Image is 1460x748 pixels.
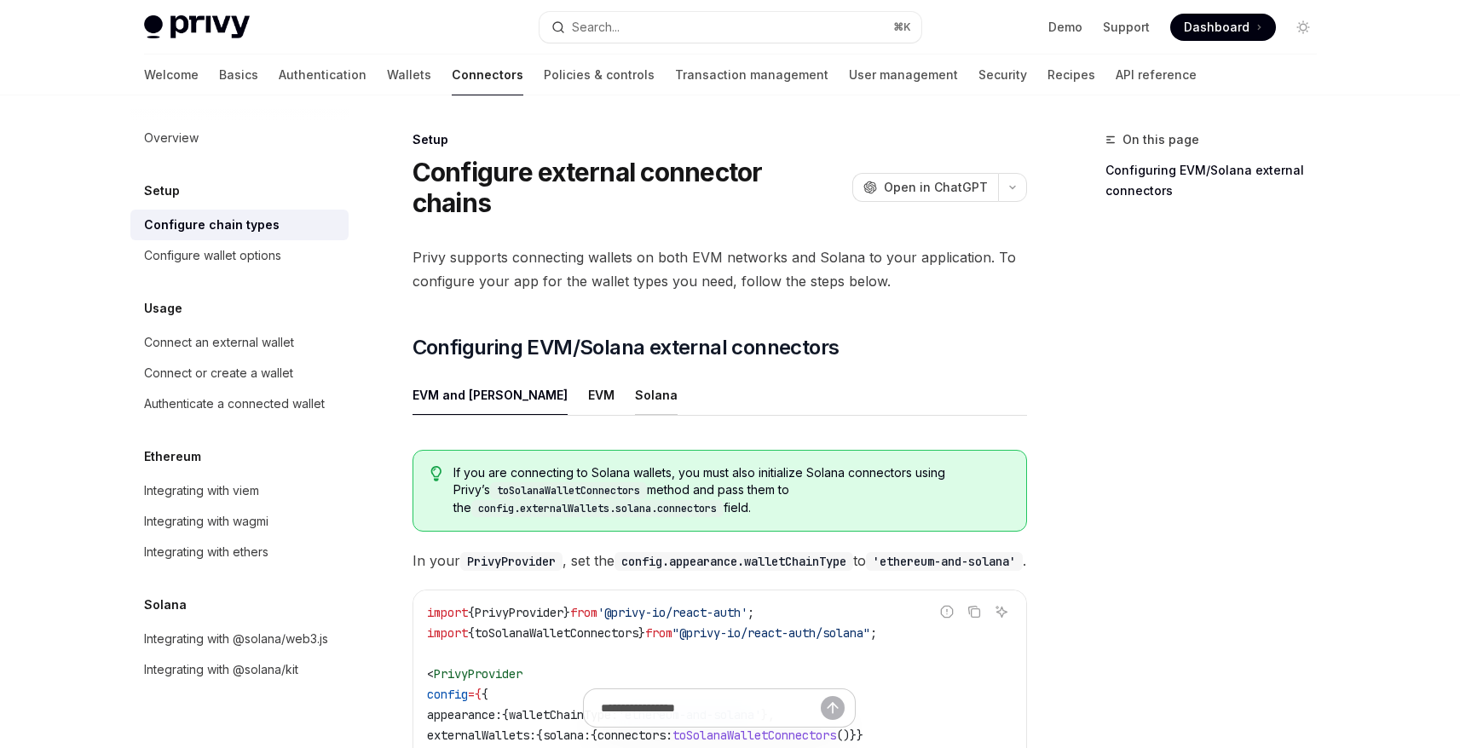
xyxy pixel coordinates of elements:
span: < [427,666,434,682]
a: Integrating with @solana/kit [130,654,349,685]
code: PrivyProvider [460,552,563,571]
a: Integrating with viem [130,475,349,506]
button: Copy the contents from the code block [963,601,985,623]
a: Authenticate a connected wallet [130,388,349,419]
h5: Solana [144,595,187,615]
span: import [427,605,468,620]
a: Configure wallet options [130,240,349,271]
input: Ask a question... [601,689,821,727]
a: Integrating with ethers [130,537,349,567]
span: Open in ChatGPT [884,179,988,196]
button: Open in ChatGPT [852,173,998,202]
span: Configuring EVM/Solana external connectors [413,334,840,361]
a: Recipes [1047,55,1095,95]
button: Open search [540,12,921,43]
a: Policies & controls [544,55,655,95]
div: Connect an external wallet [144,332,294,353]
a: User management [849,55,958,95]
button: Report incorrect code [936,601,958,623]
span: from [570,605,597,620]
h5: Usage [144,298,182,319]
div: Authenticate a connected wallet [144,394,325,414]
span: } [563,605,570,620]
svg: Tip [430,466,442,481]
span: On this page [1122,129,1199,150]
div: Integrating with @solana/web3.js [144,629,328,649]
span: PrivyProvider [475,605,563,620]
code: config.appearance.walletChainType [615,552,853,571]
div: Configure chain types [144,215,280,235]
h5: Setup [144,181,180,201]
a: Connect an external wallet [130,327,349,358]
span: ; [747,605,754,620]
span: Dashboard [1184,19,1249,36]
img: light logo [144,15,250,39]
span: { [468,605,475,620]
div: Overview [144,128,199,148]
span: from [645,625,672,641]
span: If you are connecting to Solana wallets, you must also initialize Solana connectors using Privy’s... [453,464,1008,517]
a: Security [978,55,1027,95]
span: import [427,625,468,641]
div: Configure wallet options [144,245,281,266]
button: Ask AI [990,601,1013,623]
span: Privy supports connecting wallets on both EVM networks and Solana to your application. To configu... [413,245,1027,293]
span: ; [870,625,877,641]
div: Integrating with viem [144,480,259,501]
a: Integrating with @solana/web3.js [130,624,349,654]
a: Connectors [452,55,523,95]
a: Basics [219,55,258,95]
span: In your , set the to . [413,549,1027,573]
a: Demo [1048,19,1082,36]
a: API reference [1116,55,1197,95]
div: Setup [413,131,1027,148]
div: Integrating with wagmi [144,511,268,532]
div: Connect or create a wallet [144,363,293,383]
div: EVM and [PERSON_NAME] [413,375,568,415]
button: Send message [821,696,845,720]
div: EVM [588,375,615,415]
a: Wallets [387,55,431,95]
a: Dashboard [1170,14,1276,41]
span: "@privy-io/react-auth/solana" [672,625,870,641]
a: Connect or create a wallet [130,358,349,388]
code: config.externalWallets.solana.connectors [471,500,724,517]
a: Support [1103,19,1150,36]
a: Welcome [144,55,199,95]
span: PrivyProvider [434,666,522,682]
div: Solana [635,375,678,415]
span: } [638,625,645,641]
span: '@privy-io/react-auth' [597,605,747,620]
a: Authentication [279,55,366,95]
span: { [468,625,475,641]
a: Configuring EVM/Solana external connectors [1105,157,1330,204]
h1: Configure external connector chains [413,157,845,218]
div: Integrating with @solana/kit [144,659,298,680]
span: ⌘ K [893,20,911,34]
div: Search... [572,17,620,37]
button: Toggle dark mode [1290,14,1317,41]
a: Integrating with wagmi [130,506,349,537]
span: toSolanaWalletConnectors [475,625,638,641]
a: Overview [130,123,349,153]
h5: Ethereum [144,446,201,467]
a: Transaction management [675,55,828,95]
code: 'ethereum-and-solana' [866,552,1023,571]
code: toSolanaWalletConnectors [490,482,647,499]
a: Configure chain types [130,210,349,240]
div: Integrating with ethers [144,542,268,562]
